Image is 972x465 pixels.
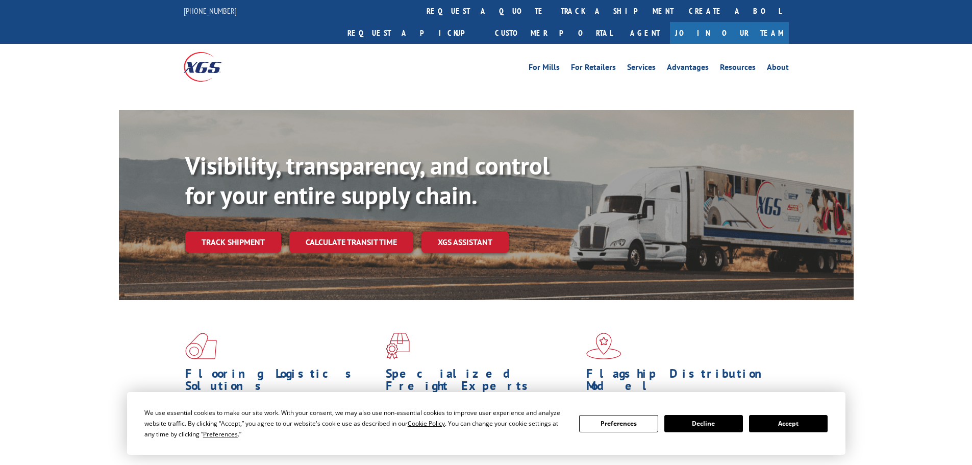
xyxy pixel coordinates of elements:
[529,63,560,75] a: For Mills
[620,22,670,44] a: Agent
[586,333,621,359] img: xgs-icon-flagship-distribution-model-red
[421,231,509,253] a: XGS ASSISTANT
[386,368,579,397] h1: Specialized Freight Experts
[664,415,743,432] button: Decline
[184,6,237,16] a: [PHONE_NUMBER]
[408,419,445,428] span: Cookie Policy
[627,63,656,75] a: Services
[667,63,709,75] a: Advantages
[571,63,616,75] a: For Retailers
[749,415,828,432] button: Accept
[586,368,779,397] h1: Flagship Distribution Model
[340,22,487,44] a: Request a pickup
[185,333,217,359] img: xgs-icon-total-supply-chain-intelligence-red
[487,22,620,44] a: Customer Portal
[386,333,410,359] img: xgs-icon-focused-on-flooring-red
[670,22,789,44] a: Join Our Team
[203,430,238,438] span: Preferences
[185,231,281,253] a: Track shipment
[579,415,658,432] button: Preferences
[185,368,378,397] h1: Flooring Logistics Solutions
[144,407,567,439] div: We use essential cookies to make our site work. With your consent, we may also use non-essential ...
[289,231,413,253] a: Calculate transit time
[185,150,550,211] b: Visibility, transparency, and control for your entire supply chain.
[127,392,845,455] div: Cookie Consent Prompt
[720,63,756,75] a: Resources
[767,63,789,75] a: About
